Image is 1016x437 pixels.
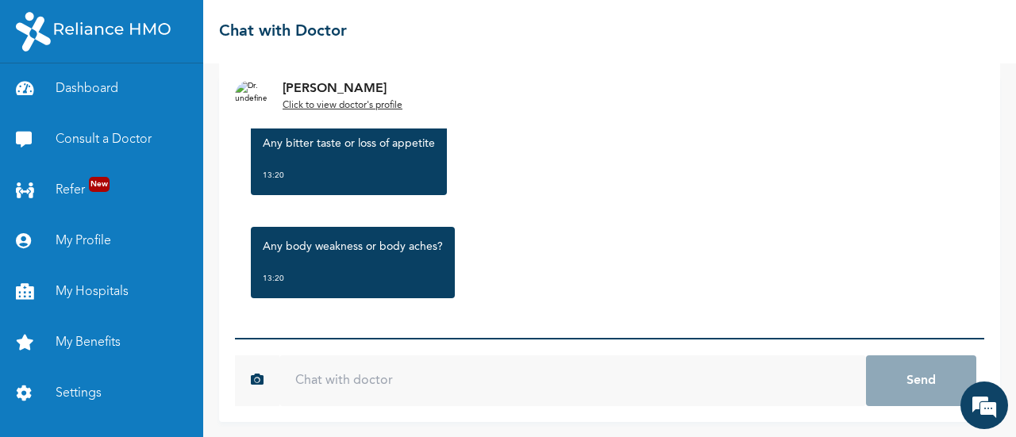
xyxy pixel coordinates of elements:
span: Conversation [8,385,156,397]
span: We're online! [92,134,219,294]
span: New [89,177,110,192]
h2: Chat with Doctor [219,20,347,44]
div: FAQs [156,358,303,407]
button: Send [866,355,976,406]
p: Any body weakness or body aches? [263,239,443,255]
div: Chat with us now [83,89,267,109]
img: Dr. undefined` [235,80,267,112]
textarea: Type your message and hit 'Enter' [8,302,302,358]
div: Minimize live chat window [260,8,298,46]
div: 13:20 [263,167,435,183]
p: [PERSON_NAME] [283,79,402,98]
img: d_794563401_company_1708531726252_794563401 [29,79,64,119]
u: Click to view doctor's profile [283,101,402,110]
p: Any bitter taste or loss of appetite [263,136,435,151]
img: RelianceHMO's Logo [16,12,171,52]
div: 13:20 [263,270,443,286]
input: Chat with doctor [279,355,866,406]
